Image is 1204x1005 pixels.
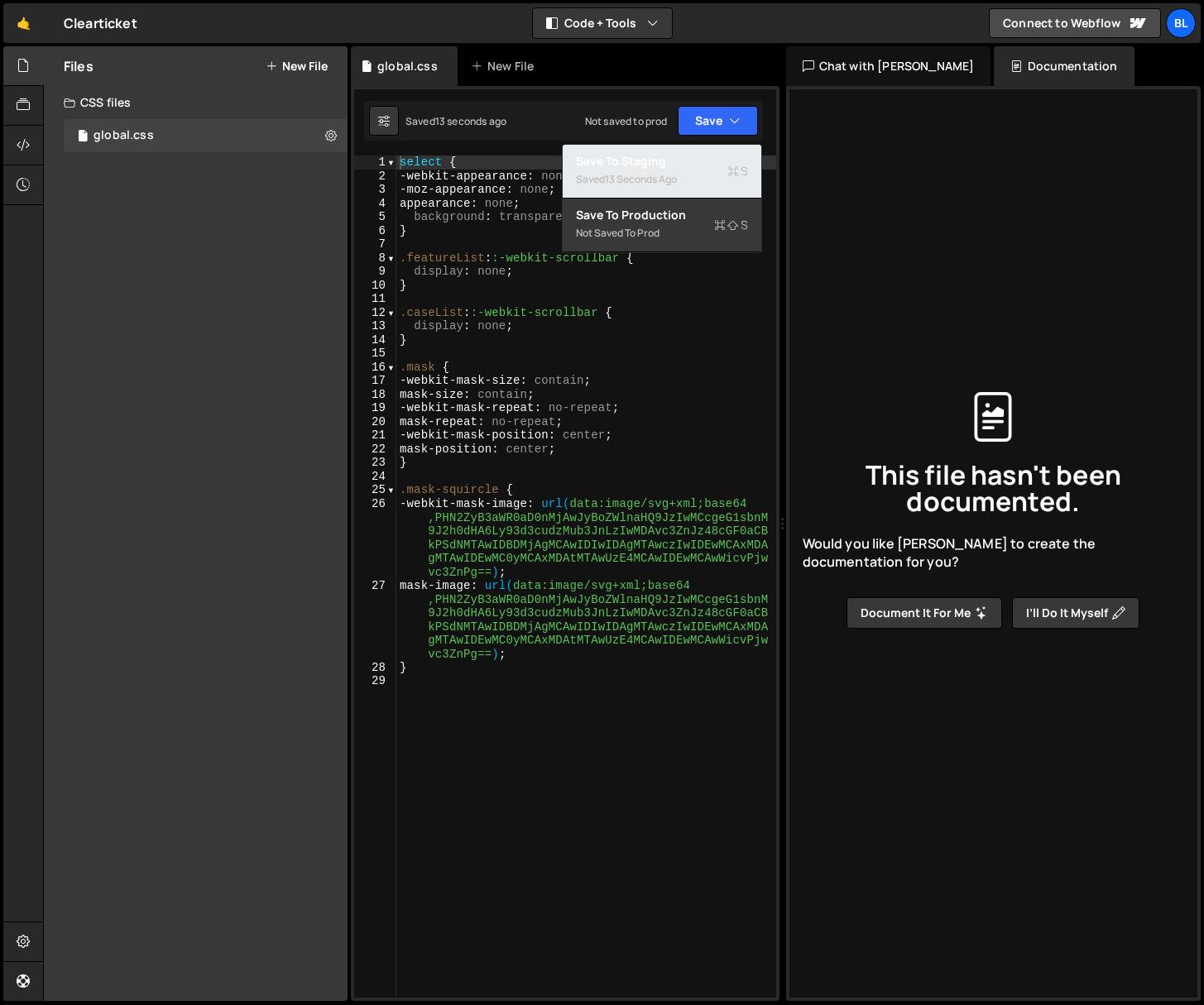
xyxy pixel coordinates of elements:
span: S [714,217,748,233]
div: 13 seconds ago [435,114,506,128]
div: 9 [354,265,396,279]
div: Save to Production [576,207,748,223]
button: New File [266,60,328,73]
div: Clearticket [64,13,137,33]
div: 25 [354,483,396,497]
div: 18 [354,388,396,402]
div: Documentation [994,46,1134,86]
div: 16 [354,361,396,375]
div: global.css [64,119,348,152]
div: 21 [354,428,396,443]
button: Save [678,106,758,136]
div: 1 [354,156,396,170]
a: Connect to Webflow [989,8,1161,38]
div: 3 [354,183,396,197]
div: Chat with [PERSON_NAME] [786,46,991,86]
div: 17 [354,374,396,388]
span: This file hasn't been documented. [803,462,1185,514]
div: Saved [576,170,748,189]
button: I’ll do it myself [1012,597,1139,629]
div: 8 [354,251,396,266]
h2: Files [64,57,94,75]
a: 🤙 [3,3,44,43]
div: New File [471,58,540,74]
div: 28 [354,661,396,675]
div: 7 [354,237,396,251]
div: 27 [354,579,396,661]
div: CSS files [44,86,348,119]
div: 19 [354,401,396,415]
div: 13 seconds ago [605,172,677,186]
button: Document it for me [847,597,1002,629]
div: 20 [354,415,396,429]
button: Save to ProductionS Not saved to prod [563,199,761,252]
div: 2 [354,170,396,184]
span: Would you like [PERSON_NAME] to create the documentation for you? [803,534,1185,572]
div: 13 [354,319,396,333]
div: 11 [354,292,396,306]
div: Save to Staging [576,153,748,170]
div: 4 [354,197,396,211]
div: 24 [354,470,396,484]
div: 15 [354,347,396,361]
div: Code + Tools [562,144,762,253]
div: 26 [354,497,396,579]
div: Not saved to prod [576,223,748,243]
div: 6 [354,224,396,238]
button: Code + Tools [533,8,672,38]
div: Saved [405,114,506,128]
span: S [727,163,748,179]
div: 12 [354,306,396,320]
div: 10 [354,279,396,293]
a: Bl [1166,8,1196,38]
div: global.css [94,128,154,143]
div: 22 [354,443,396,457]
div: Not saved to prod [585,114,668,128]
div: global.css [377,58,438,74]
div: 14 [354,333,396,347]
div: 5 [354,210,396,224]
div: 29 [354,674,396,688]
button: Save to StagingS Saved13 seconds ago [563,145,761,199]
div: 23 [354,456,396,470]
